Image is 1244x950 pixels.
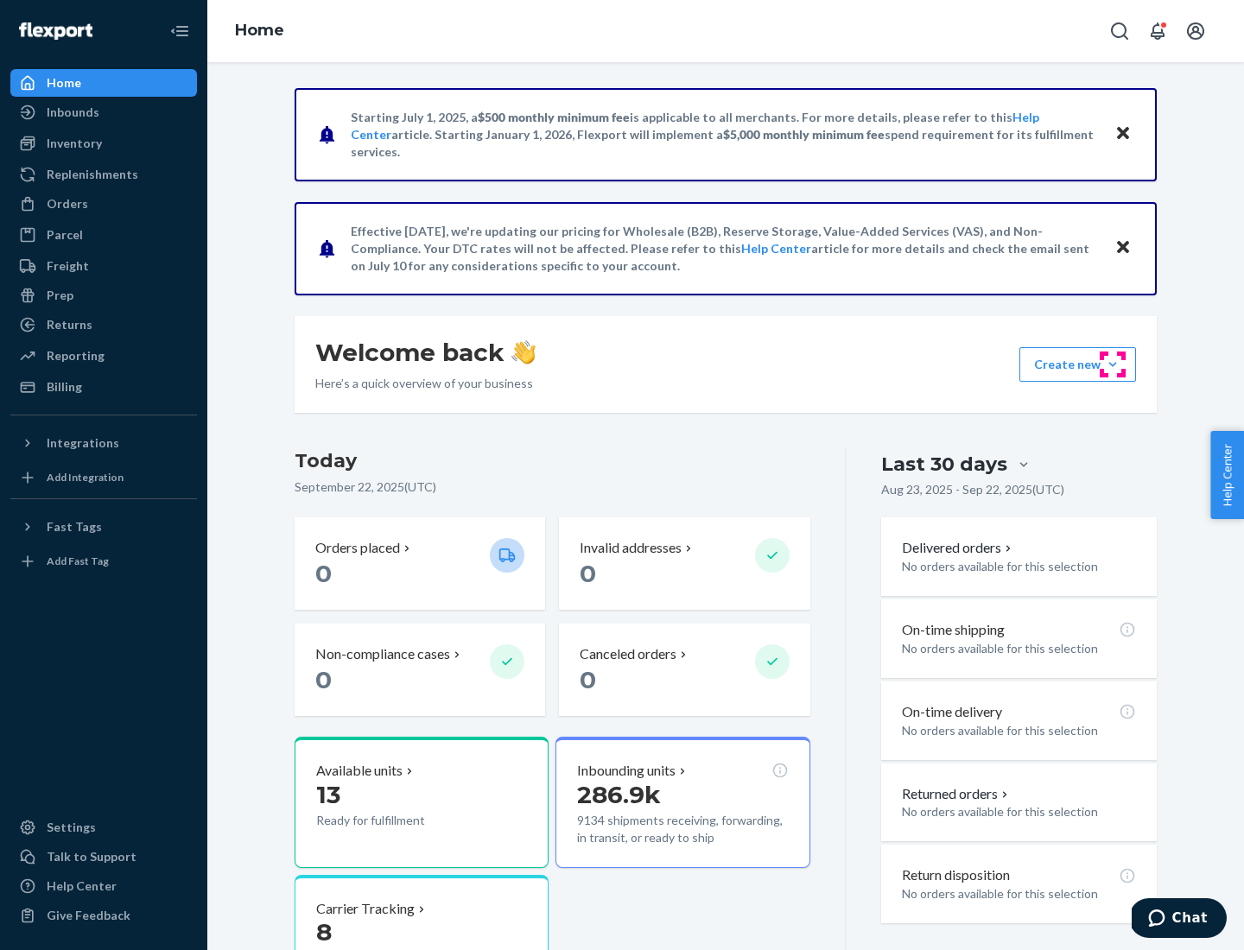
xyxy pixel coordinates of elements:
div: Home [47,74,81,92]
button: Inbounding units286.9k9134 shipments receiving, forwarding, in transit, or ready to ship [555,737,809,868]
a: Replenishments [10,161,197,188]
div: Talk to Support [47,848,136,865]
a: Returns [10,311,197,339]
p: Invalid addresses [580,538,682,558]
a: Prep [10,282,197,309]
button: Orders placed 0 [295,517,545,610]
div: Add Integration [47,470,124,484]
p: September 22, 2025 ( UTC ) [295,478,810,496]
div: Orders [47,195,88,212]
a: Inventory [10,130,197,157]
p: Starting July 1, 2025, a is applicable to all merchants. For more details, please refer to this a... [351,109,1098,161]
p: Here’s a quick overview of your business [315,375,536,392]
h3: Today [295,447,810,475]
button: Open account menu [1178,14,1213,48]
p: No orders available for this selection [902,885,1136,902]
div: Fast Tags [47,518,102,535]
p: No orders available for this selection [902,722,1136,739]
button: Invalid addresses 0 [559,517,809,610]
a: Settings [10,814,197,841]
span: 286.9k [577,780,661,809]
p: No orders available for this selection [902,803,1136,820]
button: Give Feedback [10,902,197,929]
iframe: Opens a widget where you can chat to one of our agents [1132,898,1227,941]
button: Fast Tags [10,513,197,541]
a: Home [10,69,197,97]
span: 0 [315,559,332,588]
h1: Welcome back [315,337,536,368]
span: 13 [316,780,340,809]
a: Add Integration [10,464,197,491]
p: Available units [316,761,403,781]
p: No orders available for this selection [902,640,1136,657]
a: Help Center [10,872,197,900]
span: 0 [580,559,596,588]
p: 9134 shipments receiving, forwarding, in transit, or ready to ship [577,812,788,846]
div: Parcel [47,226,83,244]
p: Aug 23, 2025 - Sep 22, 2025 ( UTC ) [881,481,1064,498]
button: Integrations [10,429,197,457]
span: 0 [315,665,332,694]
p: No orders available for this selection [902,558,1136,575]
p: On-time shipping [902,620,1005,640]
button: Non-compliance cases 0 [295,624,545,716]
button: Close [1112,122,1134,147]
button: Open notifications [1140,14,1175,48]
div: Last 30 days [881,451,1007,478]
button: Help Center [1210,431,1244,519]
div: Give Feedback [47,907,130,924]
a: Reporting [10,342,197,370]
button: Close Navigation [162,14,197,48]
span: $500 monthly minimum fee [478,110,630,124]
span: 0 [580,665,596,694]
img: Flexport logo [19,22,92,40]
button: Create new [1019,347,1136,382]
p: Orders placed [315,538,400,558]
p: Effective [DATE], we're updating our pricing for Wholesale (B2B), Reserve Storage, Value-Added Se... [351,223,1098,275]
div: Inventory [47,135,102,152]
a: Orders [10,190,197,218]
span: 8 [316,917,332,947]
p: Canceled orders [580,644,676,664]
div: Settings [47,819,96,836]
button: Returned orders [902,784,1012,804]
p: Non-compliance cases [315,644,450,664]
button: Canceled orders 0 [559,624,809,716]
a: Freight [10,252,197,280]
button: Talk to Support [10,843,197,871]
div: Inbounds [47,104,99,121]
p: Carrier Tracking [316,899,415,919]
span: $5,000 monthly minimum fee [723,127,885,142]
div: Replenishments [47,166,138,183]
div: Prep [47,287,73,304]
div: Add Fast Tag [47,554,109,568]
p: Ready for fulfillment [316,812,476,829]
div: Billing [47,378,82,396]
div: Help Center [47,877,117,895]
div: Reporting [47,347,105,364]
button: Delivered orders [902,538,1015,558]
a: Parcel [10,221,197,249]
a: Inbounds [10,98,197,126]
p: On-time delivery [902,702,1002,722]
img: hand-wave emoji [511,340,536,364]
a: Add Fast Tag [10,548,197,575]
a: Home [235,21,284,40]
p: Return disposition [902,865,1010,885]
a: Help Center [741,241,811,256]
a: Billing [10,373,197,401]
ol: breadcrumbs [221,6,298,56]
button: Open Search Box [1102,14,1137,48]
button: Available units13Ready for fulfillment [295,737,549,868]
div: Freight [47,257,89,275]
button: Close [1112,236,1134,261]
div: Integrations [47,434,119,452]
p: Inbounding units [577,761,676,781]
div: Returns [47,316,92,333]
